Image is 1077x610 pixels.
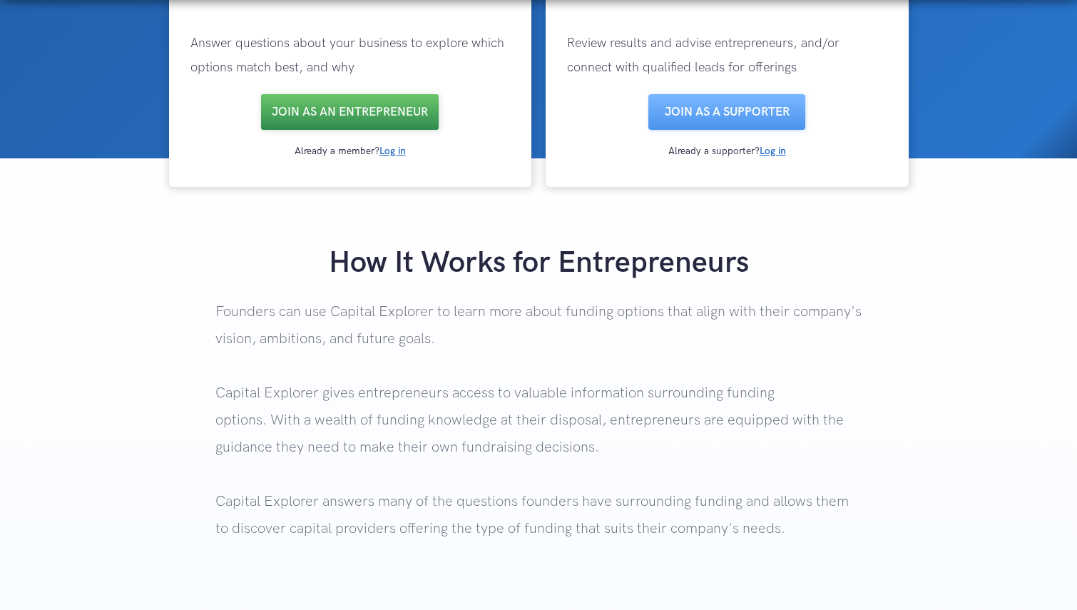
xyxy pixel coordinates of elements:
[261,94,439,130] a: Join as an entrepreneur
[176,144,525,158] div: Already a member?
[553,144,902,158] div: Already a supporter?
[760,145,786,157] a: Log in
[215,298,862,599] p: Founders can use Capital Explorer to learn more about funding options that align with their compa...
[379,145,406,157] a: Log in
[176,17,525,94] p: Answer questions about your business to explore which options match best, and why
[648,94,805,130] a: Join as a SUPPORTER
[553,17,902,94] p: Review results and advise entrepreneurs, and/or connect with qualified leads for offerings
[329,245,749,281] strong: How It Works for Entrepreneurs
